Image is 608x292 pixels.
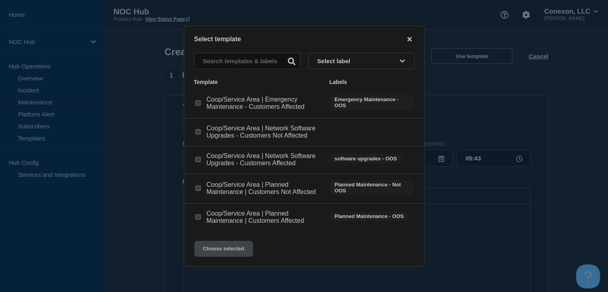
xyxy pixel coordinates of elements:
[317,58,354,64] span: Select label
[207,210,321,224] p: Coop/Service Area | Planned Maintenance | Customers Affected
[405,36,414,43] button: close button
[329,212,409,221] span: Planned Maintenance - OOS
[195,157,201,162] input: Coop/Service Area | Network Software Upgrades - Customers Affected checkbox
[194,53,300,69] input: Search templates & labels
[195,129,201,134] input: Coop/Service Area | Network Software Upgrades - Customers Not Affected checkbox
[194,79,321,85] div: Template
[195,186,201,191] input: Coop/Service Area | Planned Maintenance | Customers Not Affected checkbox
[207,125,321,139] p: Coop/Service Area | Network Software Upgrades - Customers Not Affected
[329,180,415,195] span: Planned Maintenance - Not OOS
[195,214,201,220] input: Coop/Service Area | Planned Maintenance | Customers Affected checkbox
[184,36,424,43] div: Select template
[207,181,321,196] p: Coop/Service Area | Planned Maintenance | Customers Not Affected
[207,152,321,167] p: Coop/Service Area | Network Software Upgrades - Customers Affected
[194,241,253,257] button: Choose selected
[308,53,415,69] button: Select label
[329,154,402,163] span: software upgrades - OOS
[329,95,415,110] span: Emergency Maintenance - OOS
[329,79,415,85] div: Labels
[195,100,201,106] input: Coop/Service Area | Emergency Maintenance - Customers Affected checkbox
[207,96,321,110] p: Coop/Service Area | Emergency Maintenance - Customers Affected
